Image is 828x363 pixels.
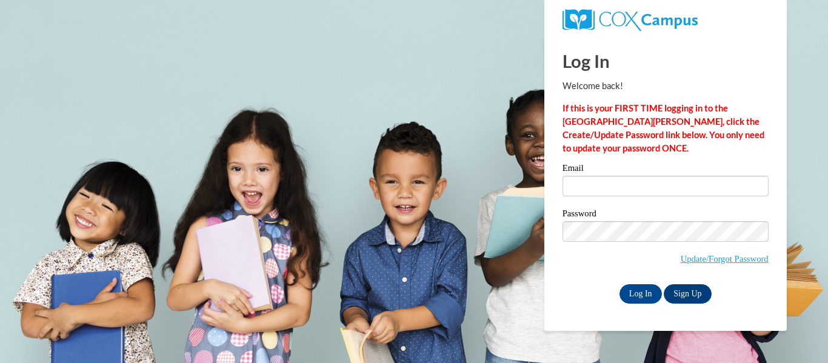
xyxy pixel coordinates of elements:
[563,209,769,221] label: Password
[563,103,764,153] strong: If this is your FIRST TIME logging in to the [GEOGRAPHIC_DATA][PERSON_NAME], click the Create/Upd...
[563,164,769,176] label: Email
[563,14,698,24] a: COX Campus
[619,284,662,304] input: Log In
[563,9,698,31] img: COX Campus
[681,254,769,264] a: Update/Forgot Password
[563,79,769,93] p: Welcome back!
[563,48,769,73] h1: Log In
[664,284,711,304] a: Sign Up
